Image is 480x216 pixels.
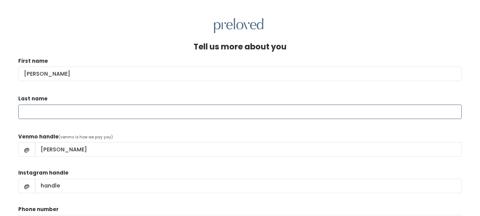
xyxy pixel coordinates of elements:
label: Venmo handle [18,133,59,141]
img: preloved logo [214,18,263,33]
h4: Tell us more about you [193,42,287,51]
label: Instagram handle [18,169,68,177]
input: handle [35,142,462,157]
input: handle [35,179,462,193]
span: (venmo is how we pay you) [59,134,113,140]
label: First name [18,57,48,65]
label: Phone number [18,206,59,213]
span: @ [18,179,35,193]
span: @ [18,142,35,157]
label: Last name [18,95,48,103]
